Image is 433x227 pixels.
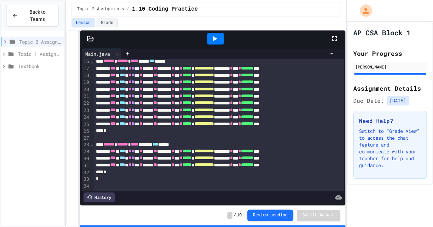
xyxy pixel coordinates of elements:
p: Switch to "Grade View" to access the chat feature and communicate with your teacher for help and ... [359,128,421,169]
span: / [234,213,236,218]
h2: Assignment Details [353,84,427,93]
div: 30 [82,155,90,162]
span: / [127,7,129,12]
h3: Need Help? [359,117,421,125]
div: 26 [82,128,90,135]
div: 28 [82,141,90,148]
h2: Your Progress [353,49,427,58]
div: My Account [353,3,374,18]
div: 21 [82,93,90,100]
div: 27 [82,135,90,142]
div: 16 [82,58,90,65]
span: Back to Teams [22,9,53,23]
span: Fold line [90,59,93,64]
div: 18 [82,72,90,79]
span: 1.10 Coding Practice [132,5,198,13]
div: 22 [82,100,90,107]
div: 23 [82,107,90,114]
div: 25 [82,121,90,128]
div: 19 [82,79,90,86]
div: Main.java [82,49,122,59]
h1: AP CSA Block 1 [353,28,411,37]
span: Due Date: [353,97,384,105]
span: 10 [237,213,242,218]
span: Topic 2 Assignments [77,7,124,12]
button: Lesson [72,18,95,27]
button: Review pending [247,210,293,221]
div: 17 [82,65,90,72]
span: Fold line [90,142,93,147]
div: Main.java [82,50,113,58]
div: [PERSON_NAME] [355,64,425,70]
div: 31 [82,162,90,169]
span: Submit Answer [302,213,334,218]
button: Back to Teams [6,5,59,27]
span: Topic 1 Assignments [18,50,61,58]
div: 33 [82,176,90,183]
div: History [84,192,115,202]
div: 20 [82,86,90,93]
button: Submit Answer [297,210,340,221]
div: 29 [82,148,90,155]
button: Grade [97,18,118,27]
span: Topic 2 Assignments [19,38,61,45]
div: 34 [82,183,90,190]
span: Textbook [18,63,61,70]
div: 24 [82,114,90,121]
span: [DATE] [387,96,409,105]
div: 32 [82,169,90,176]
span: - [227,212,232,219]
